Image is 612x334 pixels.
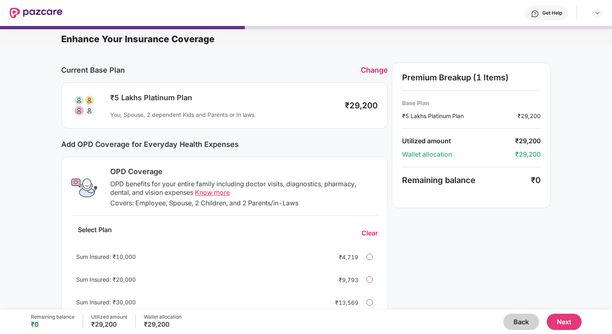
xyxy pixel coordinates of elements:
div: Remaining balance [31,314,75,320]
img: svg+xml;base64,PHN2ZyBpZD0iSGVscC0zMngzMiIgeG1sbnM9Imh0dHA6Ly93d3cudzMub3JnLzIwMDAvc3ZnIiB3aWR0aD... [531,10,539,18]
div: You, Spouse, 2 dependent Kids and Parents or In laws [110,111,337,119]
div: ₹5 Lakhs Platinum Plan [402,112,518,120]
div: Covers: Employee, Spouse, 2 Children, and 2 Parents/in-Laws [110,199,378,207]
div: Utilized amount [91,314,127,320]
span: Know more [195,188,230,196]
img: svg+xml;base64,PHN2ZyBpZD0iRHJvcGRvd24tMzJ4MzIiIHhtbG5zPSJodHRwOi8vd3d3LnczLm9yZy8yMDAwL3N2ZyIgd2... [594,10,601,16]
div: ₹5 Lakhs Platinum Plan [110,93,337,103]
span: Sum Insured: ₹30,000 [76,299,136,306]
div: Get Help [542,10,562,16]
img: New Pazcare Logo [10,8,62,18]
div: Wallet allocation [144,314,182,320]
div: Clear [362,229,378,237]
span: Sum Insured: ₹20,000 [76,276,136,283]
div: Utilized amount [402,137,515,145]
div: Premium Breakup (1 Items) [402,73,541,82]
div: OPD benefits for your entire family including doctor visits, diagnostics, pharmacy, dental, and v... [110,180,378,197]
div: ₹29,200 [518,112,541,120]
div: ₹0 [31,320,75,328]
div: Wallet allocation [402,150,515,159]
div: ₹0 [531,175,541,185]
div: Base Plan [402,99,541,107]
img: svg+xml;base64,PHN2ZyB3aWR0aD0iODAiIGhlaWdodD0iODAiIHZpZXdCb3g9IjAgMCA4MCA4MCIgZmlsbD0ibm9uZSIgeG... [71,93,97,119]
img: OPD Coverage [71,175,97,201]
div: Add OPD Coverage for Everyday Health Expenses [61,140,388,149]
div: Remaining balance [402,175,531,185]
div: OPD Coverage [110,167,378,177]
div: ₹9,793 [326,276,358,284]
button: Next [547,314,582,330]
div: ₹29,200 [345,101,378,110]
div: ₹29,200 [515,150,541,159]
div: ₹4,719 [326,253,358,261]
button: Back [503,314,539,330]
div: Enhance Your Insurance Coverage [61,33,612,45]
div: Select Plan [71,226,118,241]
div: ₹29,200 [515,137,541,145]
div: Change [361,66,388,74]
div: Current Base Plan [61,66,361,74]
div: ₹29,200 [91,320,127,328]
div: ₹29,200 [144,320,182,328]
div: ₹13,569 [326,298,358,307]
span: Sum Insured: ₹10,000 [76,253,136,260]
